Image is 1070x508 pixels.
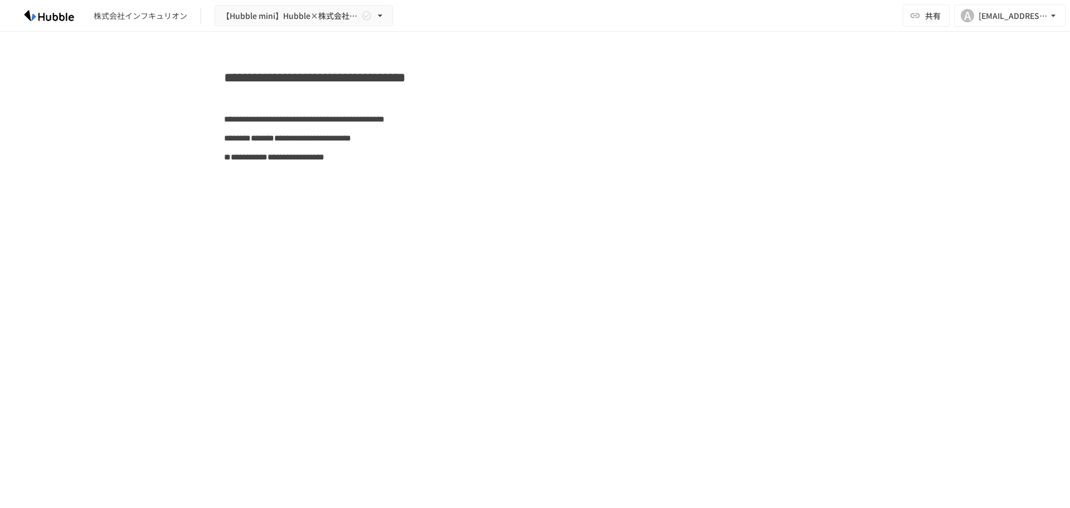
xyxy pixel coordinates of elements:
button: 【Hubble mini】Hubble×株式会社インフキュリオン オンボーディングプロジェクト [215,5,393,27]
span: 【Hubble mini】Hubble×株式会社インフキュリオン オンボーディングプロジェクト [222,9,359,23]
button: 共有 [903,4,950,27]
span: 共有 [925,9,941,22]
img: HzDRNkGCf7KYO4GfwKnzITak6oVsp5RHeZBEM1dQFiQ [13,7,85,25]
button: A[EMAIL_ADDRESS][DOMAIN_NAME] [954,4,1066,27]
div: [EMAIL_ADDRESS][DOMAIN_NAME] [979,9,1048,23]
div: A [961,9,974,22]
div: 株式会社インフキュリオン [94,10,187,22]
